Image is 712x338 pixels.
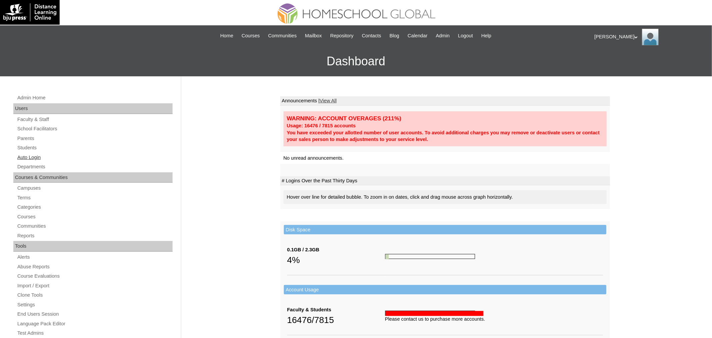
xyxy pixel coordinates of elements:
[17,272,173,280] a: Course Evaluations
[358,32,384,40] a: Contacts
[217,32,237,40] a: Home
[481,32,491,40] span: Help
[280,176,610,186] td: # Logins Over the Past Thirty Days
[287,246,385,253] div: 0.1GB / 2.3GB
[13,172,173,183] div: Courses & Communities
[17,163,173,171] a: Departments
[17,291,173,299] a: Clone Tools
[17,263,173,271] a: Abuse Reports
[17,232,173,240] a: Reports
[284,225,606,235] td: Disk Space
[17,301,173,309] a: Settings
[17,213,173,221] a: Courses
[389,32,399,40] span: Blog
[3,3,56,21] img: logo-white.png
[280,152,610,164] td: No unread announcements.
[284,190,607,204] div: Hover over line for detailed bubble. To zoom in on dates, click and drag mouse across graph horiz...
[327,32,357,40] a: Repository
[305,32,322,40] span: Mailbox
[302,32,326,40] a: Mailbox
[3,46,709,76] h3: Dashboard
[17,144,173,152] a: Students
[478,32,495,40] a: Help
[238,32,263,40] a: Courses
[287,313,385,327] div: 16476/7815
[458,32,473,40] span: Logout
[320,98,337,103] a: View All
[408,32,427,40] span: Calendar
[220,32,233,40] span: Home
[13,103,173,114] div: Users
[386,32,402,40] a: Blog
[330,32,354,40] span: Repository
[287,253,385,267] div: 4%
[385,316,603,323] div: Please contact us to purchase more accounts.
[17,329,173,337] a: Test Admins
[17,194,173,202] a: Terms
[17,282,173,290] a: Import / Export
[17,253,173,261] a: Alerts
[404,32,431,40] a: Calendar
[17,115,173,124] a: Faculty & Staff
[17,125,173,133] a: School Facilitators
[287,123,356,128] strong: Usage: 16476 / 7815 accounts
[432,32,453,40] a: Admin
[287,115,603,122] div: WARNING: ACCOUNT OVERAGES (211%)
[242,32,260,40] span: Courses
[594,29,705,45] div: [PERSON_NAME]
[17,222,173,230] a: Communities
[265,32,300,40] a: Communities
[13,241,173,252] div: Tools
[17,310,173,318] a: End Users Session
[455,32,476,40] a: Logout
[17,320,173,328] a: Language Pack Editor
[642,29,659,45] img: Ariane Ebuen
[280,96,610,106] td: Announcements |
[287,306,385,313] div: Faculty & Students
[17,134,173,143] a: Parents
[287,129,603,143] div: You have exceeded your allotted number of user accounts. To avoid additional charges you may remo...
[17,184,173,192] a: Campuses
[17,94,173,102] a: Admin Home
[17,153,173,162] a: Auto Login
[17,203,173,211] a: Categories
[268,32,297,40] span: Communities
[362,32,381,40] span: Contacts
[284,285,606,295] td: Account Usage
[436,32,450,40] span: Admin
